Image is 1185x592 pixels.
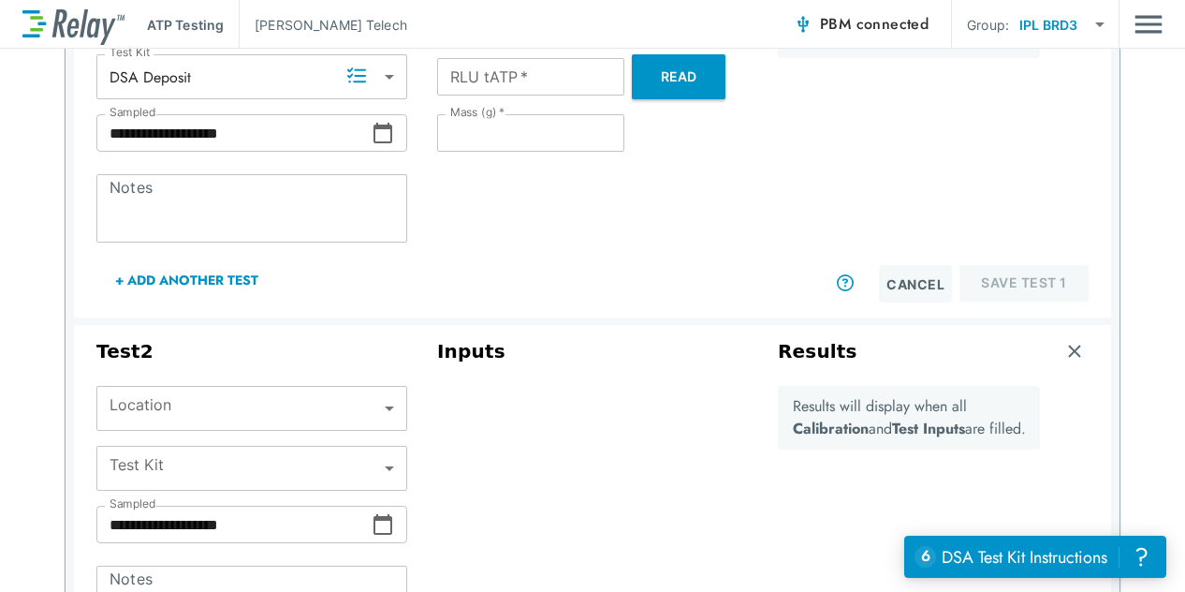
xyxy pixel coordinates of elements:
[437,340,748,363] h3: Inputs
[96,258,277,303] button: + Add Another Test
[96,506,372,543] input: Choose date, selected date is Sep 24, 2025
[904,536,1166,578] iframe: Resource center
[110,106,156,119] label: Sampled
[1134,7,1163,42] img: Drawer Icon
[778,340,857,363] h3: Results
[450,106,505,119] label: Mass (g)
[820,11,929,37] span: PBM
[879,265,952,303] button: Cancel
[967,15,1009,35] p: Group:
[632,54,725,99] button: Read
[793,418,869,439] b: Calibration
[147,15,224,35] p: ATP Testing
[255,15,407,35] p: [PERSON_NAME] Telech
[856,13,929,35] span: connected
[96,58,407,96] div: DSA Deposit
[793,395,1026,440] p: Results will display when all and are filled.
[786,6,936,43] button: PBM connected
[794,15,812,34] img: Connected Icon
[96,340,407,363] h3: Test 2
[110,46,151,59] label: Test Kit
[110,497,156,511] label: Sampled
[1134,7,1163,42] button: Main menu
[96,114,372,152] input: Choose date, selected date is Sep 24, 2025
[1065,342,1084,361] img: Remove
[892,418,965,439] b: Test Inputs
[22,5,124,45] img: LuminUltra Relay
